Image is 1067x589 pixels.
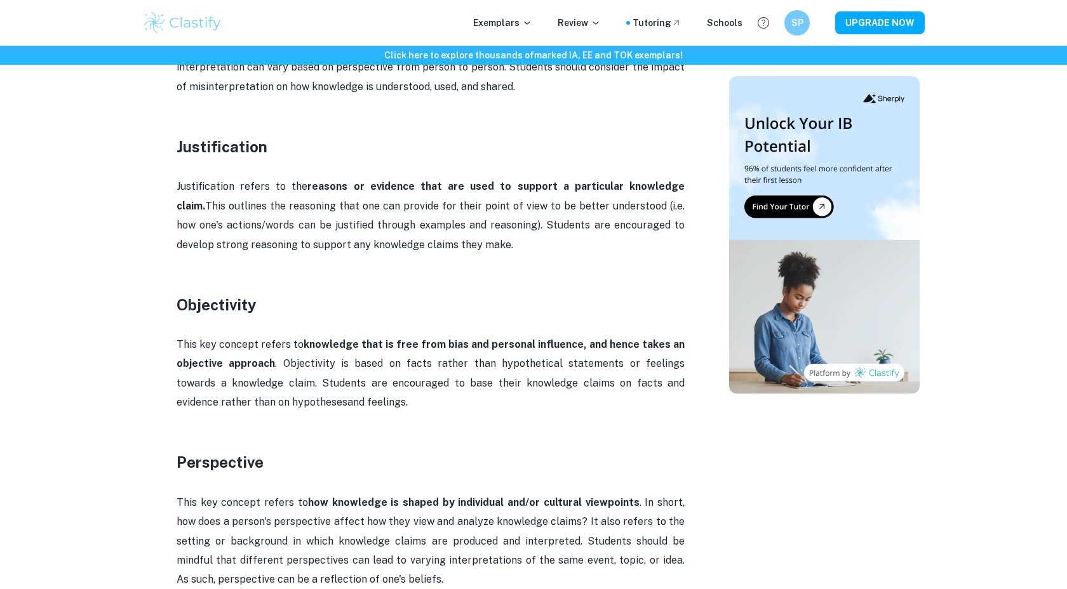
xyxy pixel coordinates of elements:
img: Thumbnail [729,76,920,394]
h6: SP [790,16,805,30]
strong: knowledge that is free from bias and personal influence, and hence takes an objective approach [177,338,685,369]
button: SP [784,10,810,36]
button: Help and Feedback [753,12,774,34]
span: and feelings. [347,396,408,408]
h3: Perspective [177,451,685,473]
strong: how knowledge is shaped by individual and/or cultural viewpoints [308,496,640,508]
h3: Objectivity [177,293,685,316]
a: Schools [707,16,742,30]
p: Exemplars [473,16,532,30]
a: Tutoring [633,16,681,30]
p: Justification refers to the This outlines the reasoning that one can provide for their point of v... [177,177,685,255]
strong: reasons or evidence that are used to support a particular knowledge claim. [177,180,685,211]
button: UPGRADE NOW [835,11,925,34]
h6: Click here to explore thousands of marked IA, EE and TOK exemplars ! [3,48,1064,62]
p: Review [558,16,601,30]
p: This key concept refers to . Objectivity is based on facts rather than hypothetical statements or... [177,335,685,413]
h3: Justification [177,135,685,158]
img: Clastify logo [142,10,223,36]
